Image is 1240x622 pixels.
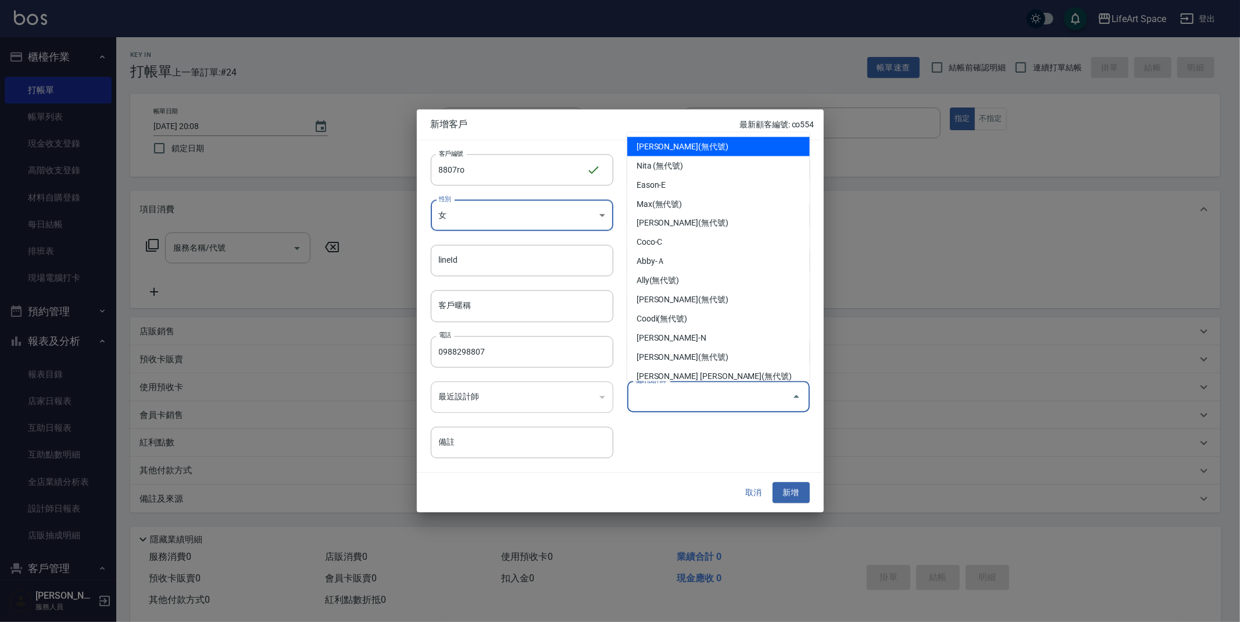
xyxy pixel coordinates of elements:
[439,149,463,158] label: 客戶編號
[627,271,810,291] li: Ally(無代號)
[439,331,451,339] label: 電話
[627,252,810,271] li: Abby-Ａ
[627,233,810,252] li: Coco-C
[627,176,810,195] li: Eason-E
[431,199,613,231] div: 女
[627,291,810,310] li: [PERSON_NAME](無代號)
[431,119,740,130] span: 新增客戶
[627,367,810,387] li: [PERSON_NAME] [PERSON_NAME](無代號)
[773,482,810,503] button: 新增
[439,194,451,203] label: 性別
[627,310,810,329] li: Coodi(無代號)
[627,329,810,348] li: [PERSON_NAME]-N
[635,376,666,385] label: 偏好設計師
[735,482,773,503] button: 取消
[627,156,810,176] li: Nita (無代號)
[739,119,814,131] p: 最新顧客編號: co554
[627,195,810,214] li: Max(無代號)
[787,388,806,406] button: Close
[627,214,810,233] li: [PERSON_NAME](無代號)
[627,348,810,367] li: [PERSON_NAME](無代號)
[627,137,810,156] li: [PERSON_NAME](無代號)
